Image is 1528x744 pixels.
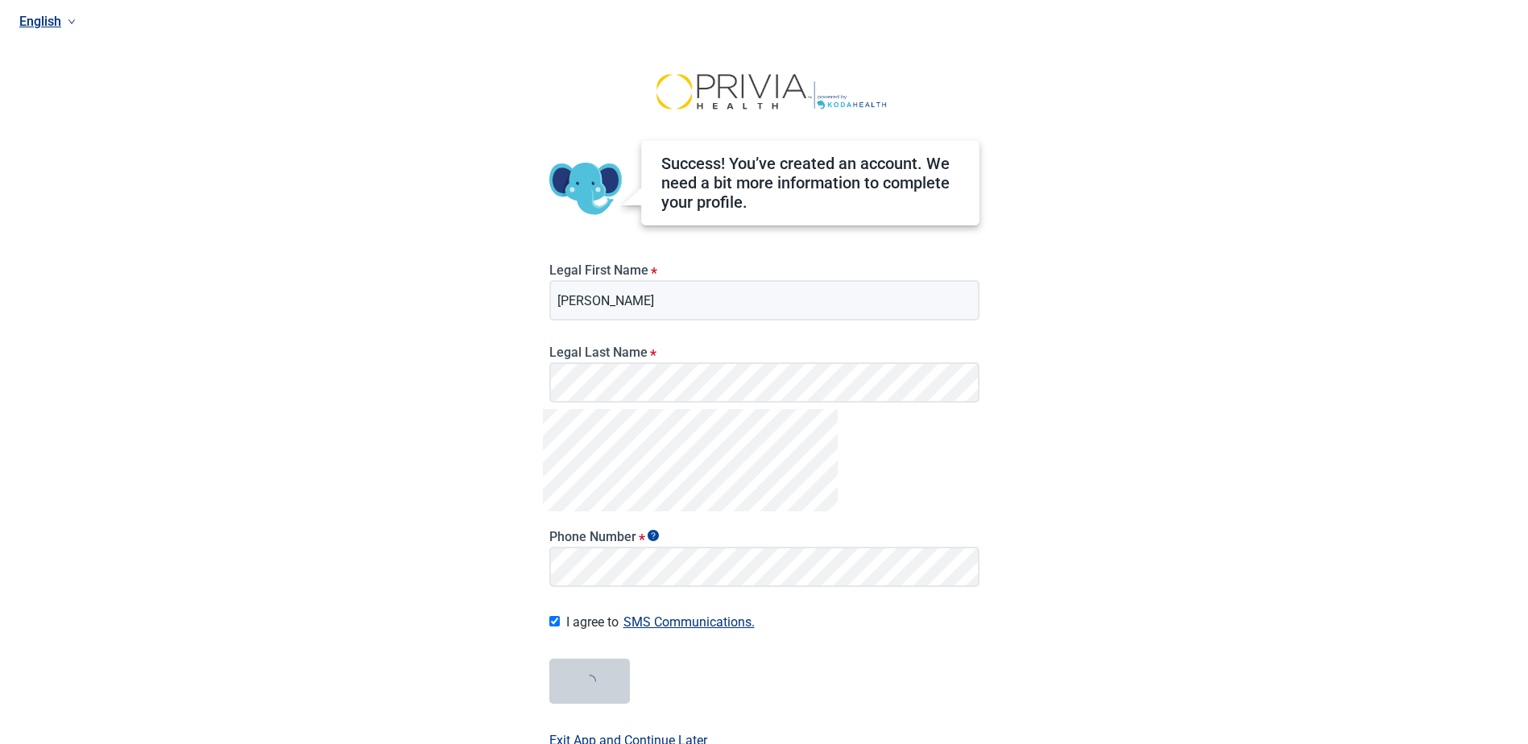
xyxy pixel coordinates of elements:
button: I agree to [619,611,760,633]
span: Show tooltip [648,530,659,541]
div: Success! You’ve created an account. We need a bit more information to complete your profile. [661,154,959,212]
img: Koda Health [636,71,893,111]
a: Current language: English [13,8,1509,35]
label: I agree to [566,611,979,633]
img: Koda Elephant [549,153,622,225]
span: loading [581,673,597,689]
span: down [68,18,76,26]
label: Legal First Name [549,262,979,278]
label: Legal Last Name [549,345,979,360]
label: Phone Number [549,529,979,544]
